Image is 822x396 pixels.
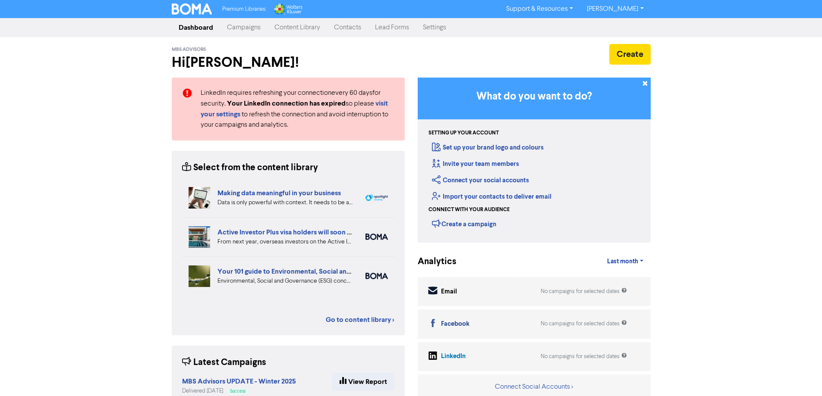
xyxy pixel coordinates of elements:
[428,206,510,214] div: Connect with your audience
[365,234,388,240] img: boma
[432,176,529,184] a: Connect your social accounts
[268,19,327,36] a: Content Library
[217,189,341,197] a: Making data meaningful in your business
[416,19,453,36] a: Settings
[326,315,394,325] a: Go to content library >
[327,19,368,36] a: Contacts
[201,100,388,118] a: visit your settings
[273,3,302,15] img: Wolters Kluwer
[217,198,353,207] div: Data is only powerful with context. It needs to be accurate and organised and you need to be clea...
[194,88,401,130] div: LinkedIn requires refreshing your connection every 60 days for security. so please to refresh the...
[432,217,496,230] div: Create a campaign
[499,2,580,16] a: Support & Resources
[182,377,296,386] strong: MBS Advisors UPDATE - Winter 2025
[332,373,394,391] a: View Report
[494,381,573,393] button: Connect Social Accounts >
[365,194,388,201] img: spotlight
[182,356,266,369] div: Latest Campaigns
[607,258,638,265] span: Last month
[418,78,651,243] div: Getting Started in BOMA
[220,19,268,36] a: Campaigns
[432,143,544,152] a: Set up your brand logo and colours
[541,320,627,328] div: No campaigns for selected dates
[418,255,446,268] div: Analytics
[428,129,499,137] div: Setting up your account
[365,273,388,279] img: boma
[230,389,246,393] span: Success
[182,387,296,395] div: Delivered [DATE]
[217,267,409,276] a: Your 101 guide to Environmental, Social and Governance (ESG)
[368,19,416,36] a: Lead Forms
[172,47,206,53] span: MBS Advisors
[609,44,651,65] button: Create
[182,161,318,175] div: Select from the content library
[182,378,296,385] a: MBS Advisors UPDATE - Winter 2025
[172,54,405,71] h2: Hi [PERSON_NAME] !
[222,6,266,12] span: Premium Libraries:
[431,90,638,103] h3: What do you want to do?
[217,277,353,286] div: Environmental, Social and Governance (ESG) concerns are a vital part of running a business. Our 1...
[432,193,551,201] a: Import your contacts to deliver email
[600,253,650,270] a: Last month
[217,228,431,237] a: Active Investor Plus visa holders will soon be able to buy NZ property
[779,355,822,396] iframe: Chat Widget
[432,160,519,168] a: Invite your team members
[172,19,220,36] a: Dashboard
[441,319,469,329] div: Facebook
[441,352,466,362] div: LinkedIn
[227,99,346,108] strong: Your LinkedIn connection has expired
[541,352,627,361] div: No campaigns for selected dates
[580,2,650,16] a: [PERSON_NAME]
[441,287,457,297] div: Email
[541,287,627,296] div: No campaigns for selected dates
[217,237,353,246] div: From next year, overseas investors on the Active Investor Plus visa will be able to buy NZ proper...
[172,3,212,15] img: BOMA Logo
